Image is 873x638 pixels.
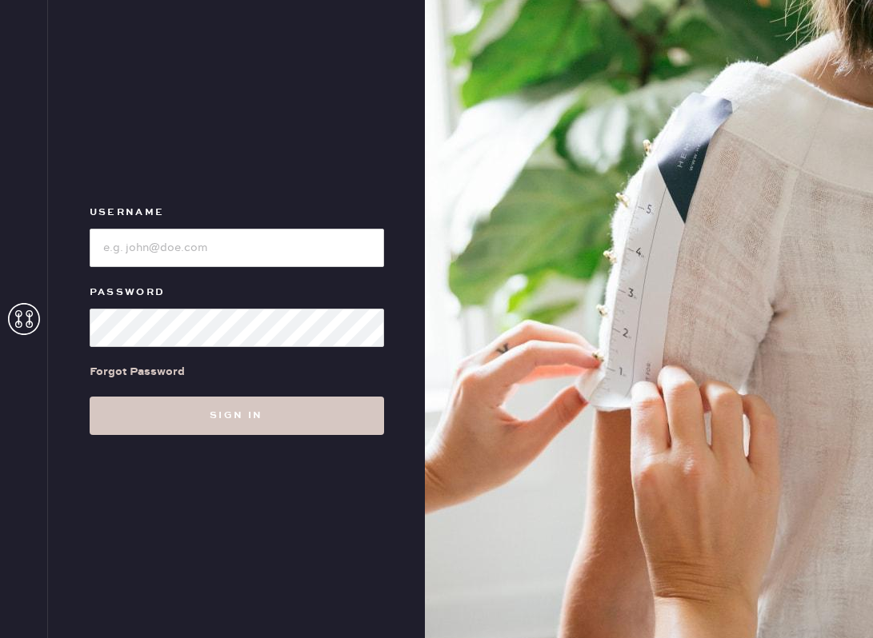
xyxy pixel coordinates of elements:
label: Username [90,203,384,222]
a: Forgot Password [90,347,185,397]
label: Password [90,283,384,302]
input: e.g. john@doe.com [90,229,384,267]
button: Sign in [90,397,384,435]
div: Forgot Password [90,363,185,381]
